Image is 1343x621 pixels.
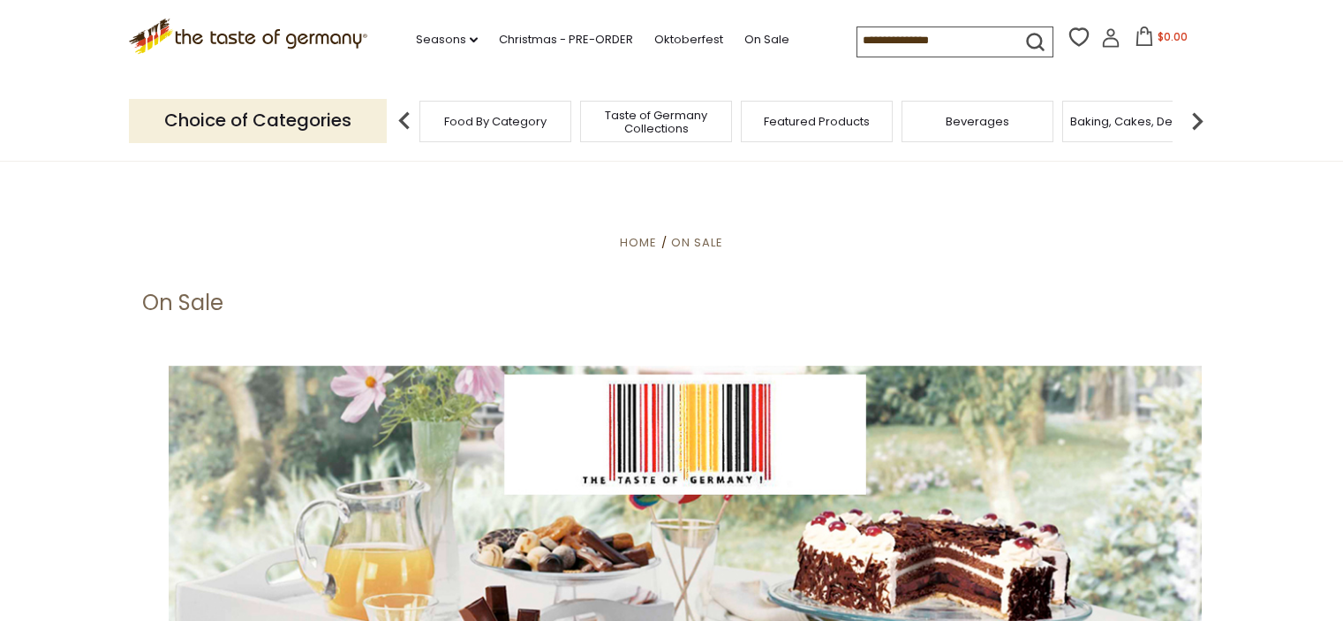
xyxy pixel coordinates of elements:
a: Christmas - PRE-ORDER [499,30,633,49]
a: On Sale [744,30,789,49]
img: next arrow [1180,103,1215,139]
a: On Sale [671,234,723,251]
a: Featured Products [764,115,870,128]
a: Beverages [946,115,1009,128]
a: Seasons [416,30,478,49]
p: Choice of Categories [129,99,387,142]
a: Taste of Germany Collections [585,109,727,135]
a: Baking, Cakes, Desserts [1070,115,1207,128]
img: previous arrow [387,103,422,139]
a: Oktoberfest [654,30,723,49]
button: $0.00 [1124,27,1199,53]
a: Home [620,234,657,251]
span: $0.00 [1158,29,1188,44]
a: Food By Category [444,115,547,128]
h1: On Sale [142,290,223,316]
